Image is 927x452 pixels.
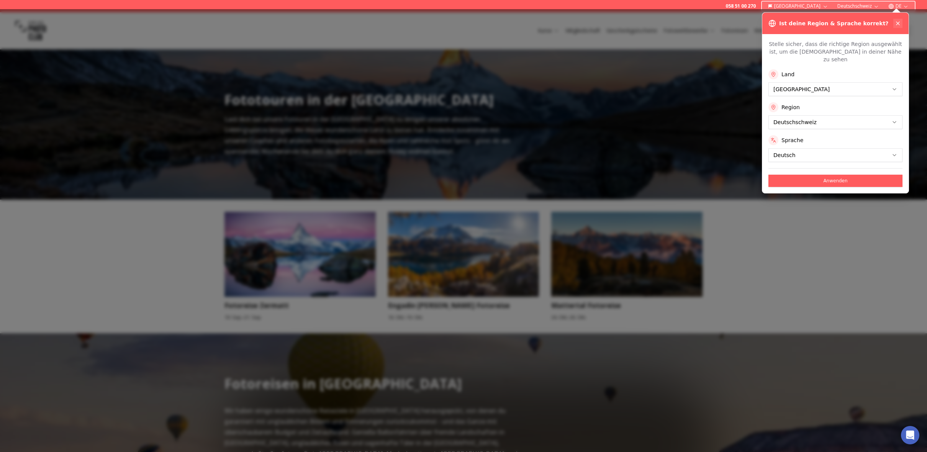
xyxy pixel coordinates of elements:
[781,103,800,111] label: Region
[768,40,902,63] p: Stelle sicher, dass die richtige Region ausgewählt ist, um die [DEMOGRAPHIC_DATA] in deiner Nähe ...
[781,70,794,78] label: Land
[765,2,831,11] button: [GEOGRAPHIC_DATA]
[768,175,902,187] button: Anwenden
[885,2,912,11] button: DE
[781,136,803,144] label: Sprache
[901,426,919,444] div: Open Intercom Messenger
[834,2,882,11] button: Deutschschweiz
[726,3,756,9] a: 058 51 00 270
[779,20,888,27] h3: Ist deine Region & Sprache korrekt?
